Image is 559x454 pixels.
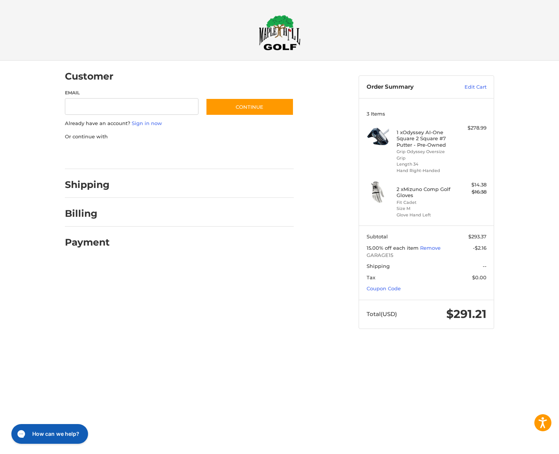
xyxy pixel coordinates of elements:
[397,149,455,161] li: Grip Odyssey Oversize Grip
[397,186,455,199] h4: 2 x Mizuno Comp Golf Gloves
[65,236,110,248] h2: Payment
[65,179,110,191] h2: Shipping
[65,208,109,219] h2: Billing
[420,245,441,251] a: Remove
[367,285,401,291] a: Coupon Code
[468,233,487,240] span: $293.37
[367,263,390,269] span: Shipping
[367,274,375,280] span: Tax
[446,307,487,321] span: $291.21
[367,252,487,259] span: GARAGE15
[457,188,487,196] div: $16.38
[65,133,294,141] p: Or continue with
[206,98,294,116] button: Continue
[63,148,120,161] iframe: PayPal-paypal
[367,310,397,318] span: Total (USD)
[473,245,487,251] span: -$2.16
[397,129,455,148] h4: 1 x Odyssey AI-One Square 2 Square #7 Putter - Pre-Owned
[367,111,487,117] h3: 3 Items
[8,421,90,446] iframe: Gorgias live chat messenger
[259,15,301,50] img: Maple Hill Golf
[397,161,455,168] li: Length 34
[448,83,487,91] a: Edit Cart
[472,274,487,280] span: $0.00
[397,168,455,174] li: Hand Right-Handed
[65,70,113,82] h2: Customer
[397,212,455,218] li: Glove Hand Left
[367,83,448,91] h3: Order Summary
[65,89,198,96] label: Email
[65,120,294,127] p: Already have an account?
[457,181,487,189] div: $14.38
[397,199,455,206] li: Fit Cadet
[457,124,487,132] div: $278.99
[191,148,248,161] iframe: PayPal-venmo
[397,205,455,212] li: Size M
[367,233,388,240] span: Subtotal
[127,148,184,161] iframe: PayPal-paylater
[367,245,420,251] span: 15.00% off each item
[483,263,487,269] span: --
[132,120,162,126] a: Sign in now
